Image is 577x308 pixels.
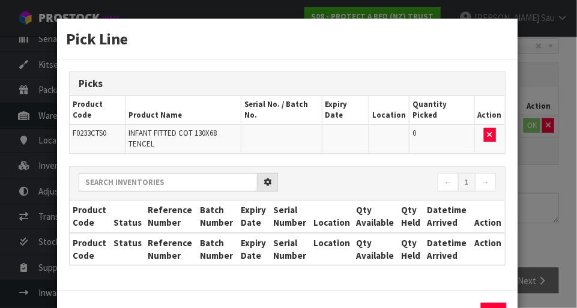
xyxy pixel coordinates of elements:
[474,96,505,124] th: Action
[296,173,495,194] nav: Page navigation
[270,201,310,233] th: Serial Number
[110,201,145,233] th: Status
[79,173,258,192] input: Search inventories
[198,233,238,265] th: Batch Number
[472,201,505,233] th: Action
[79,78,496,89] h3: Picks
[70,233,110,265] th: Product Code
[354,233,399,265] th: Qty Available
[238,201,270,233] th: Expiry Date
[424,233,472,265] th: Datetime Arrived
[475,173,496,192] a: →
[398,201,424,233] th: Qty Held
[311,201,354,233] th: Location
[322,96,369,124] th: Expiry Date
[73,128,106,138] span: F0233CTS0
[458,173,476,192] a: 1
[472,233,505,265] th: Action
[70,96,125,124] th: Product Code
[369,96,409,124] th: Location
[145,233,197,265] th: Reference Number
[241,96,322,124] th: Serial No. / Batch No.
[70,201,110,233] th: Product Code
[66,28,509,50] h3: Pick Line
[412,128,416,138] span: 0
[198,201,238,233] th: Batch Number
[128,128,217,149] span: INFANT FITTED COT 130X68 TENCEL
[424,201,472,233] th: Datetime Arrived
[398,233,424,265] th: Qty Held
[354,201,399,233] th: Qty Available
[409,96,475,124] th: Quantity Picked
[270,233,310,265] th: Serial Number
[110,233,145,265] th: Status
[438,173,459,192] a: ←
[125,96,241,124] th: Product Name
[145,201,197,233] th: Reference Number
[238,233,270,265] th: Expiry Date
[311,233,354,265] th: Location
